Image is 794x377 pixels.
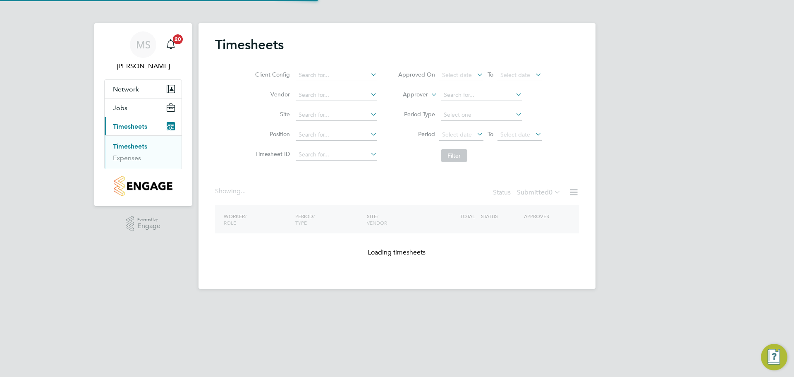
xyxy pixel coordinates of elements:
span: To [485,129,496,139]
div: Timesheets [105,135,182,169]
span: Select date [442,71,472,79]
label: Site [253,110,290,118]
label: Position [253,130,290,138]
input: Search for... [296,129,377,141]
input: Search for... [296,109,377,121]
button: Filter [441,149,467,162]
button: Jobs [105,98,182,117]
a: 20 [163,31,179,58]
span: Timesheets [113,122,147,130]
input: Select one [441,109,522,121]
span: Engage [137,223,160,230]
a: Timesheets [113,142,147,150]
span: Network [113,85,139,93]
input: Search for... [296,70,377,81]
a: Powered byEngage [126,216,161,232]
span: ... [241,187,246,195]
span: Select date [500,131,530,138]
label: Timesheet ID [253,150,290,158]
input: Search for... [441,89,522,101]
label: Period Type [398,110,435,118]
button: Timesheets [105,117,182,135]
div: Showing [215,187,247,196]
label: Submitted [517,188,561,197]
label: Vendor [253,91,290,98]
div: Status [493,187,562,199]
span: 0 [549,188,552,197]
input: Search for... [296,149,377,161]
span: Powered by [137,216,160,223]
a: Go to home page [104,176,182,196]
img: countryside-properties-logo-retina.png [114,176,172,196]
a: MS[PERSON_NAME] [104,31,182,71]
a: Expenses [113,154,141,162]
nav: Main navigation [94,23,192,206]
h2: Timesheets [215,36,284,53]
label: Approver [391,91,428,99]
label: Period [398,130,435,138]
button: Engage Resource Center [761,344,787,370]
input: Search for... [296,89,377,101]
label: Client Config [253,71,290,78]
span: Mark Steadman [104,61,182,71]
span: Select date [442,131,472,138]
span: Jobs [113,104,127,112]
label: Approved On [398,71,435,78]
span: To [485,69,496,80]
span: Select date [500,71,530,79]
span: 20 [173,34,183,44]
span: MS [136,39,151,50]
button: Network [105,80,182,98]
